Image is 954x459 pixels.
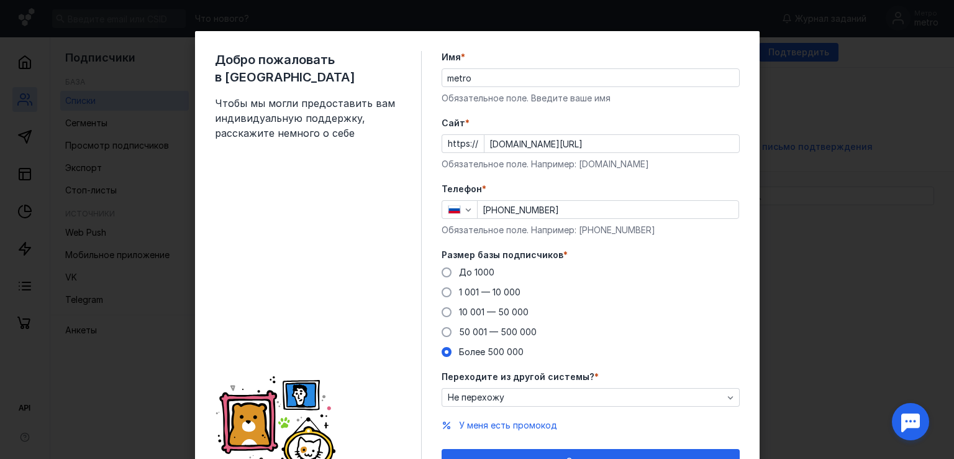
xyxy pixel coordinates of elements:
div: Обязательное поле. Введите ваше имя [442,92,740,104]
span: До 1000 [459,267,494,277]
button: У меня есть промокод [459,419,557,432]
span: Телефон [442,183,482,195]
span: 10 001 — 50 000 [459,307,529,317]
span: Переходите из другой системы? [442,371,594,383]
span: Более 500 000 [459,346,524,357]
span: Размер базы подписчиков [442,249,563,261]
span: 1 001 — 10 000 [459,287,520,297]
span: Добро пожаловать в [GEOGRAPHIC_DATA] [215,51,401,86]
div: Обязательное поле. Например: [DOMAIN_NAME] [442,158,740,170]
div: Обязательное поле. Например: [PHONE_NUMBER] [442,224,740,236]
span: Имя [442,51,461,63]
span: 50 001 — 500 000 [459,327,537,337]
span: Чтобы мы могли предоставить вам индивидуальную поддержку, расскажите немного о себе [215,96,401,141]
span: Cайт [442,117,465,129]
span: Не перехожу [448,392,504,403]
span: У меня есть промокод [459,420,557,430]
button: Не перехожу [442,388,740,407]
